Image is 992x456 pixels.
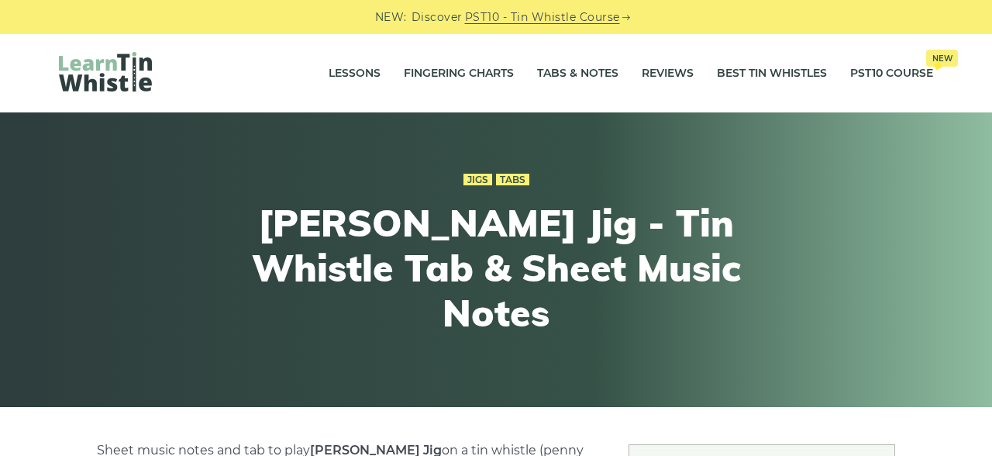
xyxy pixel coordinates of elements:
[537,54,618,93] a: Tabs & Notes
[404,54,514,93] a: Fingering Charts
[496,174,529,186] a: Tabs
[463,174,492,186] a: Jigs
[211,201,781,335] h1: [PERSON_NAME] Jig - Tin Whistle Tab & Sheet Music Notes
[329,54,381,93] a: Lessons
[717,54,827,93] a: Best Tin Whistles
[59,52,152,92] img: LearnTinWhistle.com
[642,54,694,93] a: Reviews
[926,50,958,67] span: New
[850,54,933,93] a: PST10 CourseNew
